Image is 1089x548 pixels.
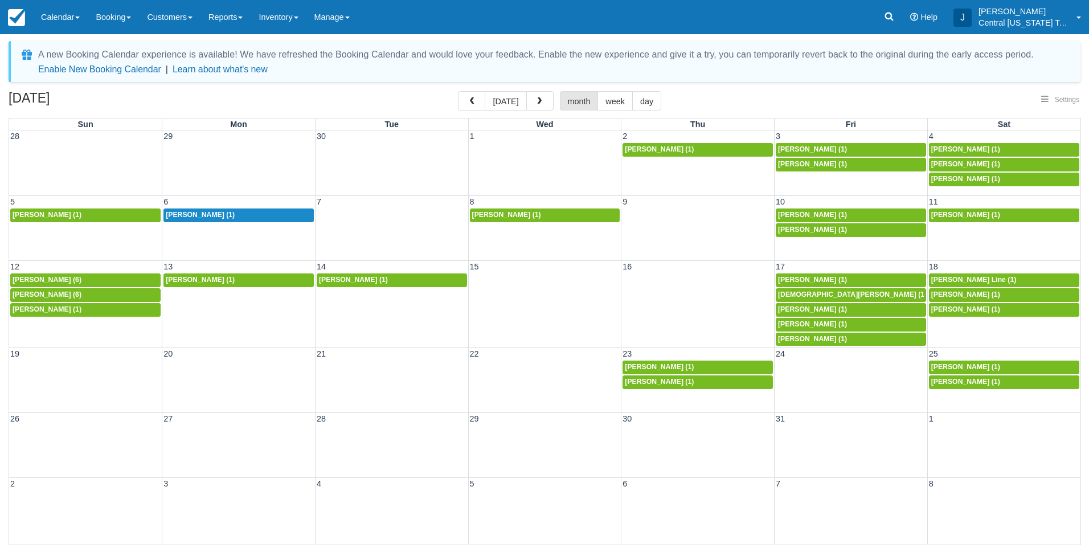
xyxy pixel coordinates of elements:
[953,9,972,27] div: J
[920,13,937,22] span: Help
[775,262,786,271] span: 17
[9,91,153,112] h2: [DATE]
[998,120,1010,129] span: Sat
[846,120,856,129] span: Fri
[931,305,1000,313] span: [PERSON_NAME] (1)
[472,211,541,219] span: [PERSON_NAME] (1)
[9,132,21,141] span: 28
[230,120,247,129] span: Mon
[166,64,168,74] span: |
[928,132,935,141] span: 4
[621,132,628,141] span: 2
[979,17,1070,28] p: Central [US_STATE] Tours
[632,91,661,111] button: day
[931,363,1000,371] span: [PERSON_NAME] (1)
[316,479,322,488] span: 4
[162,414,174,423] span: 27
[78,120,93,129] span: Sun
[928,414,935,423] span: 1
[778,335,847,343] span: [PERSON_NAME] (1)
[162,197,169,206] span: 6
[775,132,781,141] span: 3
[162,132,174,141] span: 29
[560,91,599,111] button: month
[931,291,1000,298] span: [PERSON_NAME] (1)
[13,276,81,284] span: [PERSON_NAME] (6)
[13,211,81,219] span: [PERSON_NAME] (1)
[928,479,935,488] span: 8
[625,145,694,153] span: [PERSON_NAME] (1)
[776,303,926,317] a: [PERSON_NAME] (1)
[8,9,25,26] img: checkfront-main-nav-mini-logo.png
[621,349,633,358] span: 23
[931,276,1017,284] span: [PERSON_NAME] Line (1)
[929,273,1079,287] a: [PERSON_NAME] Line (1)
[469,132,476,141] span: 1
[621,479,628,488] span: 6
[931,145,1000,153] span: [PERSON_NAME] (1)
[776,318,926,332] a: [PERSON_NAME] (1)
[928,262,939,271] span: 18
[163,208,314,222] a: [PERSON_NAME] (1)
[38,48,1034,62] div: A new Booking Calendar experience is available! We have refreshed the Booking Calendar and would ...
[469,479,476,488] span: 5
[317,273,467,287] a: [PERSON_NAME] (1)
[778,145,847,153] span: [PERSON_NAME] (1)
[625,378,694,386] span: [PERSON_NAME] (1)
[776,143,926,157] a: [PERSON_NAME] (1)
[778,211,847,219] span: [PERSON_NAME] (1)
[597,91,633,111] button: week
[9,197,16,206] span: 5
[13,291,81,298] span: [PERSON_NAME] (6)
[162,479,169,488] span: 3
[10,208,161,222] a: [PERSON_NAME] (1)
[778,276,847,284] span: [PERSON_NAME] (1)
[928,197,939,206] span: 11
[625,363,694,371] span: [PERSON_NAME] (1)
[778,160,847,168] span: [PERSON_NAME] (1)
[38,64,161,75] button: Enable New Booking Calendar
[929,173,1079,186] a: [PERSON_NAME] (1)
[776,333,926,346] a: [PERSON_NAME] (1)
[929,375,1079,389] a: [PERSON_NAME] (1)
[10,273,161,287] a: [PERSON_NAME] (6)
[13,305,81,313] span: [PERSON_NAME] (1)
[928,349,939,358] span: 25
[776,208,926,222] a: [PERSON_NAME] (1)
[690,120,705,129] span: Thu
[1055,96,1079,104] span: Settings
[929,361,1079,374] a: [PERSON_NAME] (1)
[979,6,1070,17] p: [PERSON_NAME]
[9,414,21,423] span: 26
[929,288,1079,302] a: [PERSON_NAME] (1)
[929,143,1079,157] a: [PERSON_NAME] (1)
[623,143,773,157] a: [PERSON_NAME] (1)
[469,349,480,358] span: 22
[929,303,1079,317] a: [PERSON_NAME] (1)
[316,197,322,206] span: 7
[316,414,327,423] span: 28
[931,211,1000,219] span: [PERSON_NAME] (1)
[385,120,399,129] span: Tue
[9,349,21,358] span: 19
[623,361,773,374] a: [PERSON_NAME] (1)
[778,226,847,234] span: [PERSON_NAME] (1)
[931,175,1000,183] span: [PERSON_NAME] (1)
[775,197,786,206] span: 10
[485,91,526,111] button: [DATE]
[929,158,1079,171] a: [PERSON_NAME] (1)
[776,158,926,171] a: [PERSON_NAME] (1)
[778,291,927,298] span: [DEMOGRAPHIC_DATA][PERSON_NAME] (1)
[778,305,847,313] span: [PERSON_NAME] (1)
[929,208,1079,222] a: [PERSON_NAME] (1)
[162,349,174,358] span: 20
[623,375,773,389] a: [PERSON_NAME] (1)
[9,262,21,271] span: 12
[931,378,1000,386] span: [PERSON_NAME] (1)
[775,414,786,423] span: 31
[775,349,786,358] span: 24
[470,208,620,222] a: [PERSON_NAME] (1)
[166,276,235,284] span: [PERSON_NAME] (1)
[316,132,327,141] span: 30
[775,479,781,488] span: 7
